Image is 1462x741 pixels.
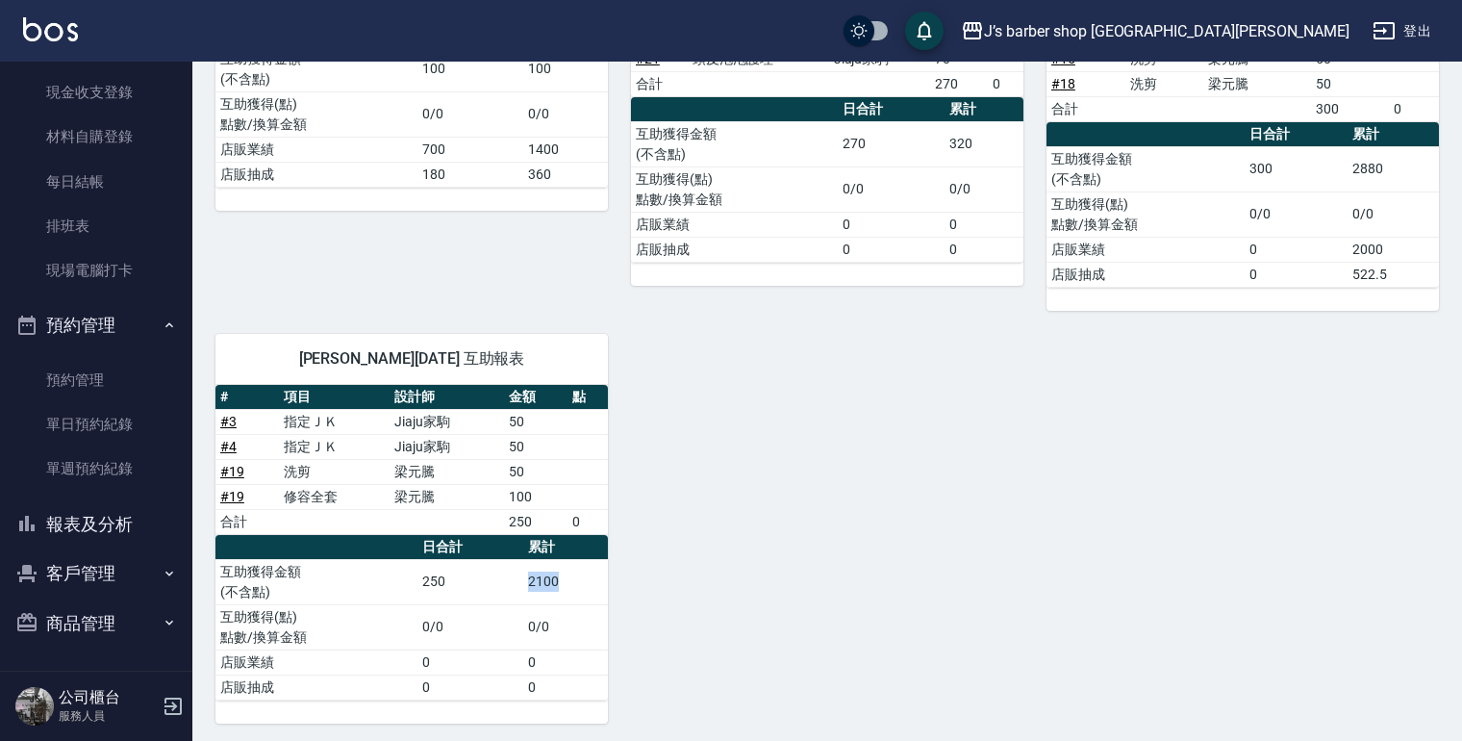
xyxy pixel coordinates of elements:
td: 300 [1245,146,1348,192]
td: 合計 [1046,96,1125,121]
td: 0/0 [523,91,608,137]
td: 0 [945,237,1023,262]
td: 2100 [523,559,608,604]
td: 0 [523,675,608,700]
th: 設計師 [390,385,503,410]
td: 0/0 [1348,192,1439,237]
td: 0 [1389,96,1439,121]
td: 修容全套 [279,484,390,509]
a: 單週預約紀錄 [8,447,185,491]
td: 店販業績 [215,650,417,675]
td: 50 [504,409,567,434]
td: 360 [523,162,608,187]
td: 270 [838,121,945,166]
td: 互助獲得金額 (不含點) [215,46,417,91]
td: 店販抽成 [215,162,417,187]
td: 0 [417,650,522,675]
td: 522.5 [1348,262,1439,287]
th: 累計 [1348,122,1439,147]
button: J’s barber shop [GEOGRAPHIC_DATA][PERSON_NAME] [953,12,1357,51]
td: 合計 [215,509,279,534]
td: 店販抽成 [631,237,838,262]
table: a dense table [631,97,1023,263]
td: 店販業績 [215,137,417,162]
td: 700 [417,137,522,162]
td: 300 [1311,96,1390,121]
td: 2000 [1348,237,1439,262]
td: 100 [417,46,522,91]
button: 登出 [1365,13,1439,49]
button: 報表及分析 [8,499,185,549]
p: 服務人員 [59,707,157,725]
th: 日合計 [1245,122,1348,147]
img: Person [15,687,54,726]
td: 0/0 [523,604,608,650]
a: 每日結帳 [8,160,185,204]
td: 0 [838,237,945,262]
td: 店販業績 [631,212,838,237]
td: Jiaju家駒 [390,409,503,434]
a: #18 [1051,76,1075,91]
td: 合計 [631,71,688,96]
td: 250 [504,509,567,534]
div: J’s barber shop [GEOGRAPHIC_DATA][PERSON_NAME] [984,19,1349,43]
td: 互助獲得金額 (不含點) [215,559,417,604]
td: 0 [838,212,945,237]
td: 指定ＪＫ [279,434,390,459]
td: 2880 [1348,146,1439,192]
td: 50 [504,434,567,459]
td: 互助獲得金額 (不含點) [631,121,838,166]
td: 100 [523,46,608,91]
td: 梁元騰 [390,484,503,509]
a: 預約管理 [8,358,185,402]
a: 現金收支登錄 [8,70,185,115]
table: a dense table [215,385,608,535]
button: 商品管理 [8,599,185,649]
a: 現場電腦打卡 [8,248,185,293]
td: 洗剪 [279,459,390,484]
td: 50 [1311,71,1390,96]
td: 互助獲得(點) 點數/換算金額 [215,91,417,137]
td: 50 [504,459,567,484]
th: 點 [567,385,608,410]
td: 320 [945,121,1023,166]
td: 洗剪 [1125,71,1204,96]
td: 100 [504,484,567,509]
a: 單日預約紀錄 [8,402,185,447]
th: 日合計 [838,97,945,122]
td: 0 [567,509,608,534]
td: 180 [417,162,522,187]
td: Jiaju家駒 [390,434,503,459]
td: 270 [930,71,987,96]
td: 0/0 [417,604,522,650]
td: 互助獲得金額 (不含點) [1046,146,1245,192]
a: #19 [220,489,244,504]
td: 0/0 [417,91,522,137]
td: 0 [1245,237,1348,262]
td: 互助獲得(點) 點數/換算金額 [631,166,838,212]
td: 0 [988,71,1023,96]
td: 0/0 [1245,192,1348,237]
a: #21 [636,51,660,66]
a: 材料自購登錄 [8,115,185,159]
td: 0 [523,650,608,675]
td: 0/0 [945,166,1023,212]
td: 梁元騰 [1203,71,1311,96]
th: 項目 [279,385,390,410]
th: 金額 [504,385,567,410]
button: save [905,12,944,50]
table: a dense table [215,22,608,188]
td: 店販抽成 [1046,262,1245,287]
td: 店販業績 [1046,237,1245,262]
a: 排班表 [8,204,185,248]
button: 預約管理 [8,300,185,350]
button: 客戶管理 [8,549,185,599]
th: # [215,385,279,410]
td: 250 [417,559,522,604]
td: 店販抽成 [215,675,417,700]
a: #4 [220,439,237,454]
a: #15 [1051,51,1075,66]
a: #3 [220,414,237,429]
td: 0/0 [838,166,945,212]
th: 累計 [523,535,608,560]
